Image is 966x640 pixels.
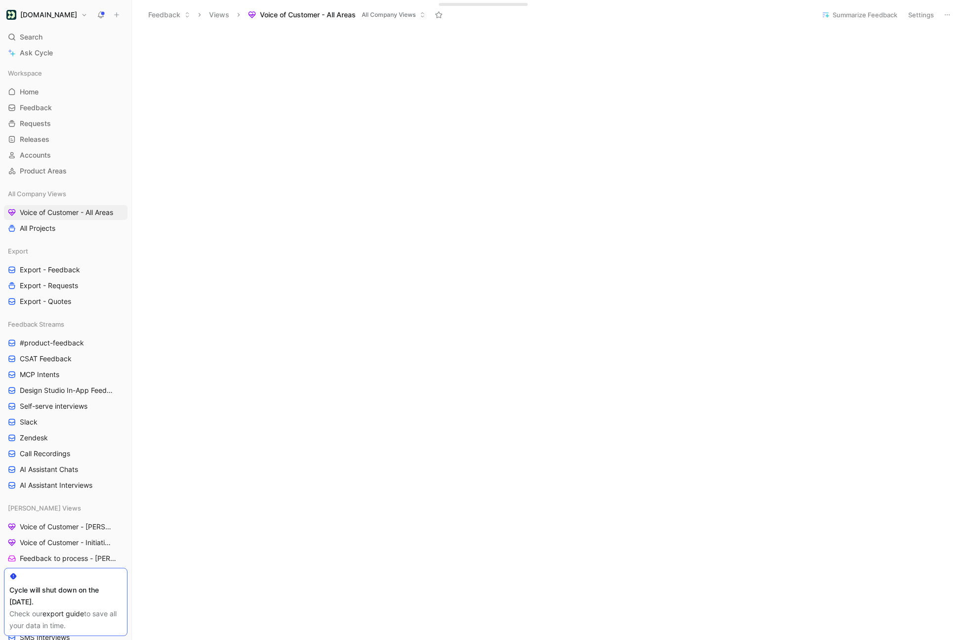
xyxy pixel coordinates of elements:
span: Export - Feedback [20,265,80,275]
a: Call Recordings [4,446,127,461]
a: Export - Quotes [4,294,127,309]
span: Workspace [8,68,42,78]
span: Voice of Customer - Initiatives [20,538,114,548]
div: All Company ViewsVoice of Customer - All AreasAll Projects [4,186,127,236]
span: Product Areas [20,166,67,176]
div: All Company Views [4,186,127,201]
img: Customer.io [6,10,16,20]
span: Voice of Customer - All Areas [20,208,113,217]
a: AI Assistant Chats [4,462,127,477]
span: AI Assistant Chats [20,465,78,474]
a: export guide [42,609,84,618]
span: Export [8,246,28,256]
span: Voice of Customer - All Areas [260,10,356,20]
div: Feedback Streams [4,317,127,332]
span: Voice of Customer - [PERSON_NAME] [20,522,116,532]
button: Settings [904,8,938,22]
div: Cycle will shut down on the [DATE]. [9,584,122,608]
a: Home [4,85,127,99]
a: Voice of Customer - Initiatives [4,535,127,550]
a: Zendesk [4,430,127,445]
a: Feedback to process - [PERSON_NAME] [4,551,127,566]
button: Customer.io[DOMAIN_NAME] [4,8,90,22]
div: Search [4,30,127,44]
a: MCP Intents [4,367,127,382]
a: Voice of Customer - [PERSON_NAME] [4,519,127,534]
span: Zendesk [20,433,48,443]
span: Releases [20,134,49,144]
div: ExportExport - FeedbackExport - RequestsExport - Quotes [4,244,127,309]
span: Ask Cycle [20,47,53,59]
a: Voice of Customer - All Areas [4,205,127,220]
span: [PERSON_NAME] Views [8,503,81,513]
span: All Company Views [8,189,66,199]
span: #product-feedback [20,338,84,348]
a: Releases [4,132,127,147]
a: Product Areas [4,164,127,178]
span: Self-serve interviews [20,401,87,411]
span: Export - Requests [20,281,78,291]
span: Accounts [20,150,51,160]
span: Export - Quotes [20,297,71,306]
a: Quotes to link - [PERSON_NAME] [4,567,127,582]
a: Accounts [4,148,127,163]
span: All Projects [20,223,55,233]
span: MCP Intents [20,370,59,380]
div: Check our to save all your data in time. [9,608,122,632]
span: Feedback [20,103,52,113]
a: Export - Feedback [4,262,127,277]
span: AI Assistant Interviews [20,480,92,490]
span: Design Studio In-App Feedback [20,385,115,395]
a: CSAT Feedback [4,351,127,366]
button: Voice of Customer - All AreasAll Company Views [244,7,430,22]
div: Workspace [4,66,127,81]
span: Home [20,87,39,97]
span: Requests [20,119,51,128]
a: Export - Requests [4,278,127,293]
span: CSAT Feedback [20,354,72,364]
a: Slack [4,415,127,429]
span: Feedback to process - [PERSON_NAME] [20,554,116,563]
span: Call Recordings [20,449,70,459]
button: Feedback [144,7,195,22]
a: Ask Cycle [4,45,127,60]
a: Self-serve interviews [4,399,127,414]
a: AI Assistant Interviews [4,478,127,493]
span: Feedback Streams [8,319,64,329]
a: All Projects [4,221,127,236]
h1: [DOMAIN_NAME] [20,10,77,19]
span: Search [20,31,42,43]
button: Summarize Feedback [817,8,902,22]
div: Feedback Streams#product-feedbackCSAT FeedbackMCP IntentsDesign Studio In-App FeedbackSelf-serve ... [4,317,127,493]
a: #product-feedback [4,336,127,350]
a: Requests [4,116,127,131]
span: Slack [20,417,38,427]
div: Export [4,244,127,258]
button: Views [205,7,234,22]
a: Design Studio In-App Feedback [4,383,127,398]
a: Feedback [4,100,127,115]
span: All Company Views [362,10,416,20]
div: [PERSON_NAME] Views [4,501,127,515]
